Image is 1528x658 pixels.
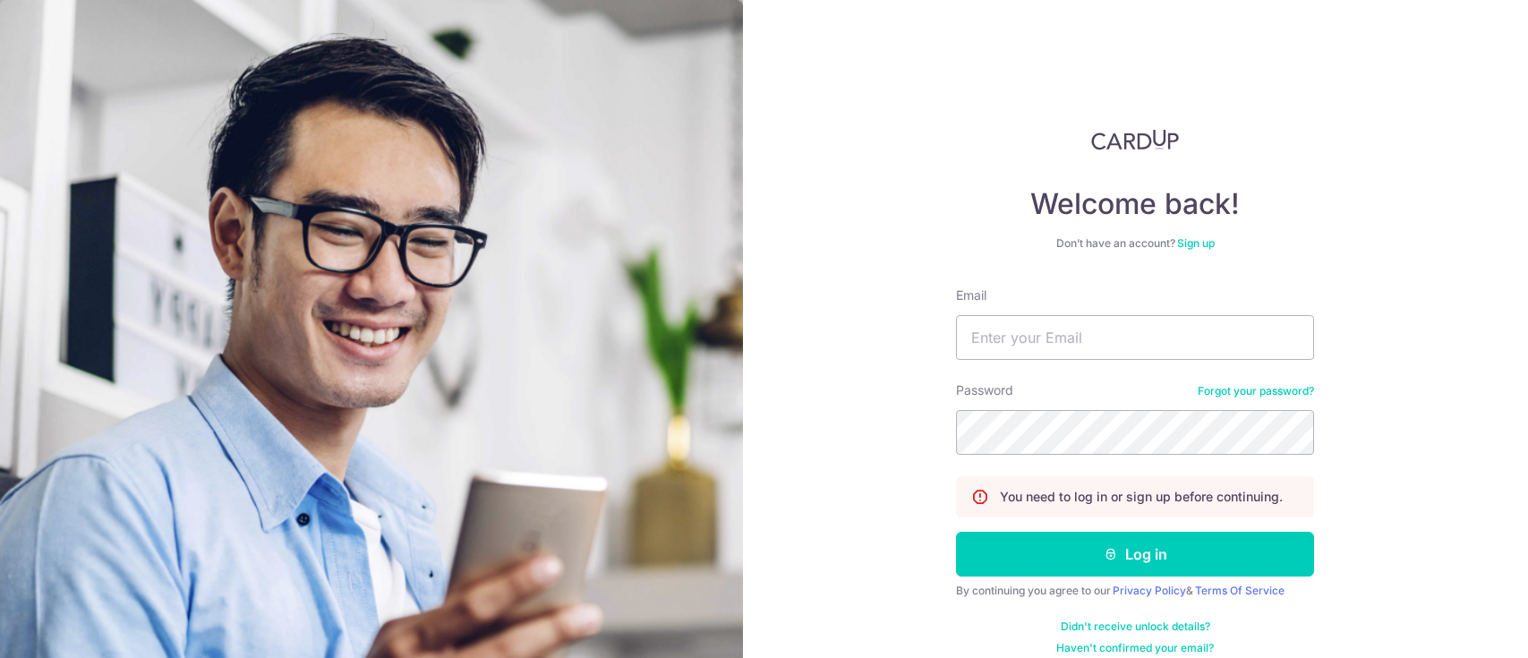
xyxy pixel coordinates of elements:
[1091,129,1179,150] img: CardUp Logo
[1056,641,1214,655] a: Haven't confirmed your email?
[1061,620,1210,634] a: Didn't receive unlock details?
[956,186,1314,222] h4: Welcome back!
[956,381,1013,399] label: Password
[956,315,1314,360] input: Enter your Email
[1195,584,1285,597] a: Terms Of Service
[1113,584,1186,597] a: Privacy Policy
[956,584,1314,598] div: By continuing you agree to our &
[1198,384,1314,398] a: Forgot your password?
[956,532,1314,577] button: Log in
[956,286,986,304] label: Email
[1177,236,1215,250] a: Sign up
[1000,488,1283,506] p: You need to log in or sign up before continuing.
[956,236,1314,251] div: Don’t have an account?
